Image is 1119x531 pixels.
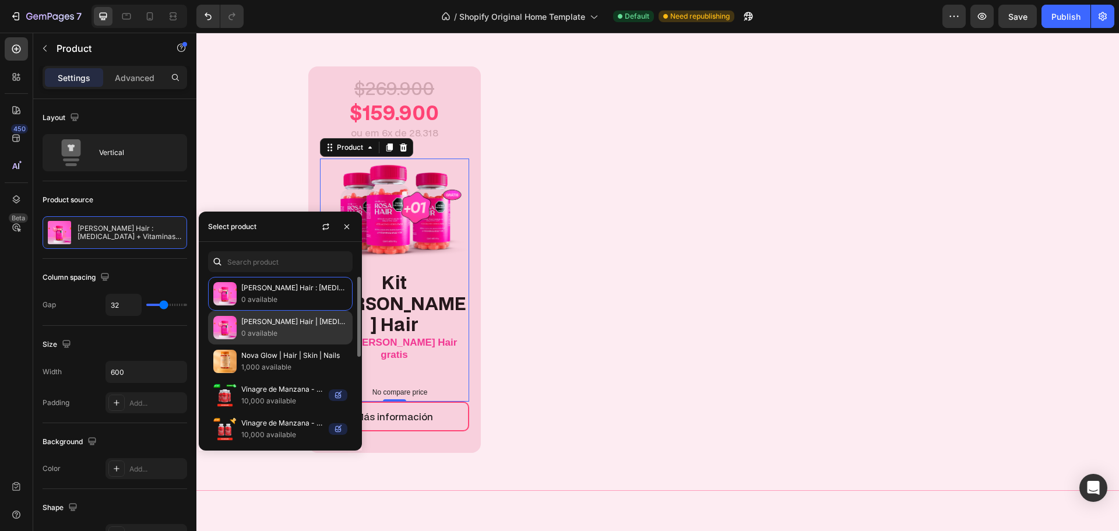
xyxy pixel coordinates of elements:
div: Width [43,367,62,377]
span: Save [1008,12,1027,22]
p: 0 available [241,294,347,305]
input: Search in Settings & Advanced [208,251,353,272]
div: Gap [43,300,56,310]
div: Vertical [99,139,170,166]
p: Nova Glow | Hair | Skin | Nails [241,350,347,361]
span: Default [625,11,649,22]
p: 1,000 available [241,361,347,373]
div: Open Intercom Messenger [1079,474,1107,502]
button: Save [998,5,1037,28]
img: product feature img [48,221,71,244]
div: Layout [43,110,82,126]
p: Settings [58,72,90,84]
p: 7 [76,9,82,23]
p: Mujeres como tú, cada vez más enamoradas. [254,497,668,508]
div: Beta [9,213,28,223]
p: Vinagre de Manzana - 03 Frascos [241,384,324,395]
div: Undo/Redo [196,5,244,28]
span: / [454,10,457,23]
p: [PERSON_NAME] Hair : [MEDICAL_DATA] + Vitaminas para Cabello, Piel y Uñas [78,224,182,241]
p: 10,000 available [241,429,324,441]
div: 450 [11,124,28,133]
span: Shopify Original Home Template [459,10,585,23]
input: Auto [106,294,141,315]
div: Add... [129,464,184,474]
div: Padding [43,398,69,408]
button: 7 [5,5,87,28]
img: collections [213,384,237,407]
div: Background [43,434,99,450]
p: [PERSON_NAME] Hair : [MEDICAL_DATA] + Vitaminas para Cabello, Piel y Uñas [241,282,347,294]
p: [PERSON_NAME] Hair | [MEDICAL_DATA] + Vitaminas para Cabello, Piel y Uñas [241,316,347,328]
p: Vinagre de Manzana - 02 Frascos [241,417,324,429]
p: 10,000 available [241,395,324,407]
p: 0 available [241,328,347,339]
img: collections [213,417,237,441]
p: Advanced [115,72,154,84]
button: Publish [1041,5,1090,28]
div: Size [43,337,73,353]
p: Product [57,41,156,55]
img: collections [213,316,237,339]
div: Color [43,463,61,474]
img: collections [213,282,237,305]
img: collections [213,350,237,373]
input: Auto [106,361,186,382]
div: Shape [43,500,80,516]
div: Select product [208,221,256,232]
div: Publish [1051,10,1081,23]
div: Product source [43,195,93,205]
div: Column spacing [43,270,112,286]
span: Need republishing [670,11,730,22]
div: Add... [129,398,184,409]
iframe: Design area [196,33,1119,531]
